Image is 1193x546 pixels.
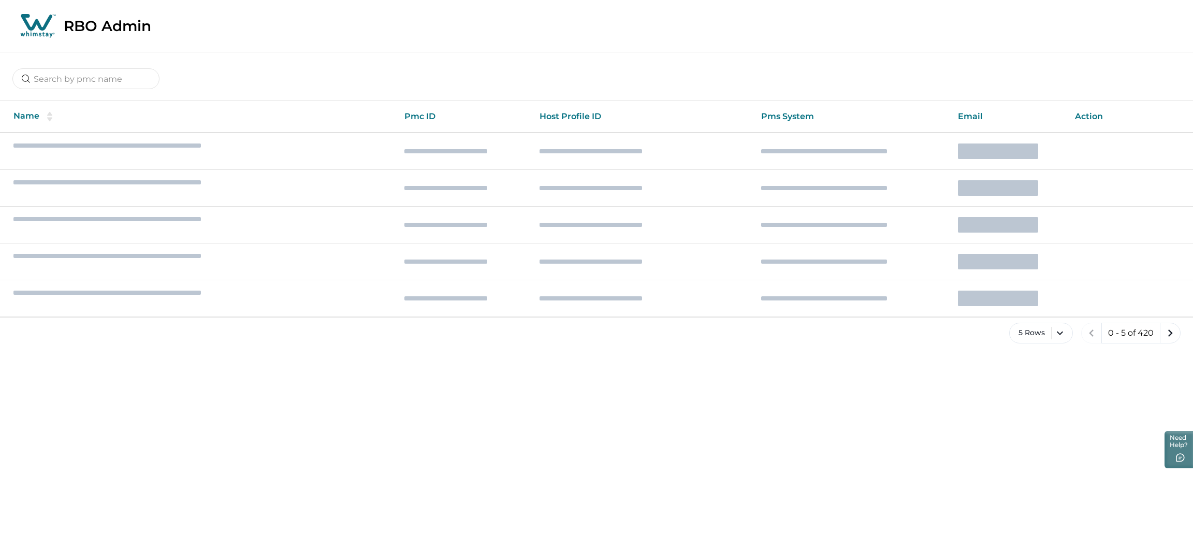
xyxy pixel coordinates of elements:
[531,101,753,133] th: Host Profile ID
[1009,323,1073,343] button: 5 Rows
[753,101,950,133] th: Pms System
[39,111,60,122] button: sorting
[1101,323,1160,343] button: 0 - 5 of 420
[1108,328,1154,338] p: 0 - 5 of 420
[1067,101,1193,133] th: Action
[950,101,1067,133] th: Email
[64,17,151,35] p: RBO Admin
[396,101,531,133] th: Pmc ID
[1081,323,1102,343] button: previous page
[1160,323,1181,343] button: next page
[12,68,159,89] input: Search by pmc name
